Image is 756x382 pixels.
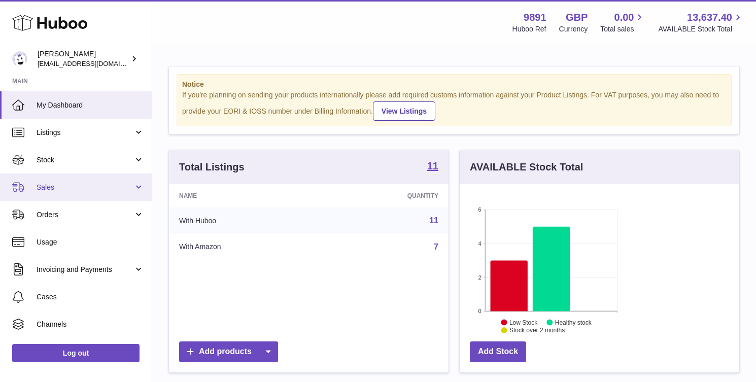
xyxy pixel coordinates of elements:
strong: 9891 [524,11,546,24]
div: Huboo Ref [512,24,546,34]
span: Usage [37,237,144,247]
span: Cases [37,292,144,302]
th: Quantity [322,184,449,207]
strong: GBP [566,11,588,24]
span: Stock [37,155,133,165]
a: 7 [434,242,438,251]
td: With Amazon [169,234,322,260]
text: Low Stock [509,319,538,326]
h3: AVAILABLE Stock Total [470,160,583,174]
a: Log out [12,344,140,362]
text: Stock over 2 months [509,327,565,334]
a: View Listings [373,101,435,121]
text: 4 [478,240,481,247]
span: Sales [37,183,133,192]
text: 6 [478,206,481,213]
td: With Huboo [169,207,322,234]
div: If you're planning on sending your products internationally please add required customs informati... [182,90,726,121]
text: Healthy stock [555,319,592,326]
span: 0.00 [614,11,634,24]
span: Channels [37,320,144,329]
strong: Notice [182,80,726,89]
a: 11 [429,216,438,225]
span: Orders [37,210,133,220]
h3: Total Listings [179,160,245,174]
a: 0.00 Total sales [600,11,645,34]
a: 11 [427,161,438,173]
span: AVAILABLE Stock Total [658,24,744,34]
img: ro@thebitterclub.co.uk [12,51,27,66]
a: Add Stock [470,341,526,362]
span: Invoicing and Payments [37,265,133,274]
th: Name [169,184,322,207]
strong: 11 [427,161,438,171]
span: Total sales [600,24,645,34]
text: 0 [478,308,481,314]
span: [EMAIL_ADDRESS][DOMAIN_NAME] [38,59,149,67]
a: 13,637.40 AVAILABLE Stock Total [658,11,744,34]
span: My Dashboard [37,100,144,110]
text: 2 [478,274,481,280]
span: Listings [37,128,133,137]
span: 13,637.40 [687,11,732,24]
div: [PERSON_NAME] [38,49,129,68]
div: Currency [559,24,588,34]
a: Add products [179,341,278,362]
